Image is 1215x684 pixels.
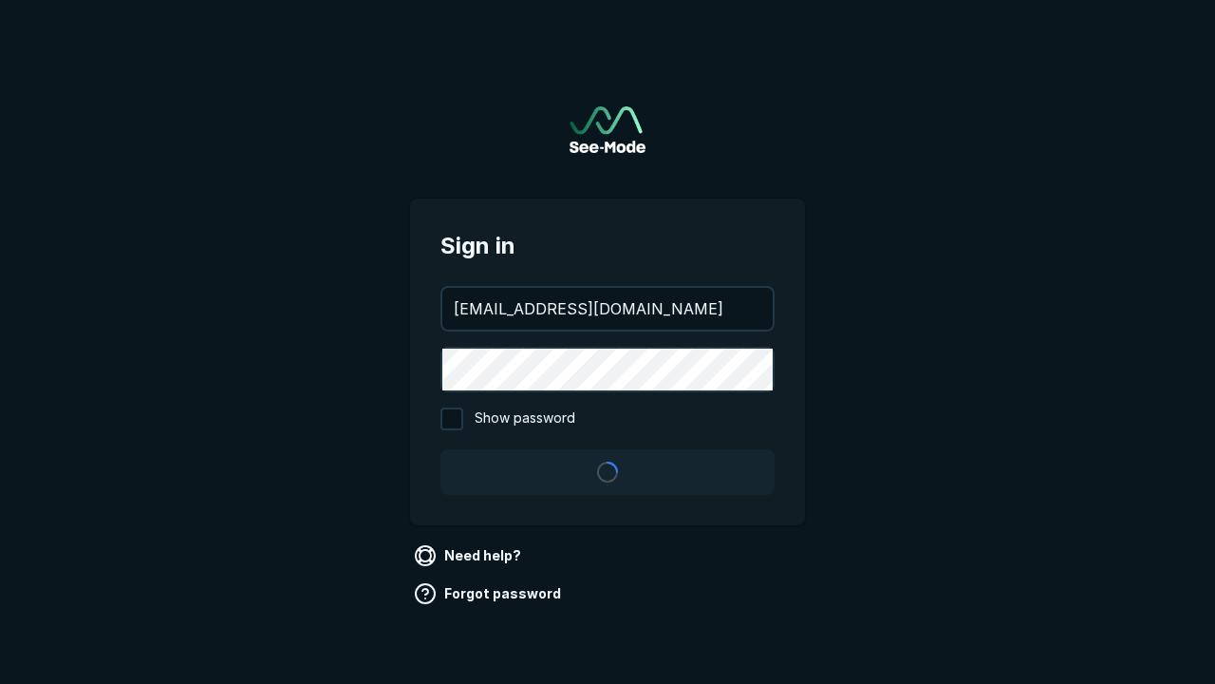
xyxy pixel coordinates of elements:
a: Forgot password [410,579,569,609]
a: Need help? [410,541,529,571]
span: Sign in [440,229,775,263]
span: Show password [475,408,575,430]
img: See-Mode Logo [570,106,645,153]
a: Go to sign in [570,106,645,153]
input: your@email.com [442,288,773,330]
